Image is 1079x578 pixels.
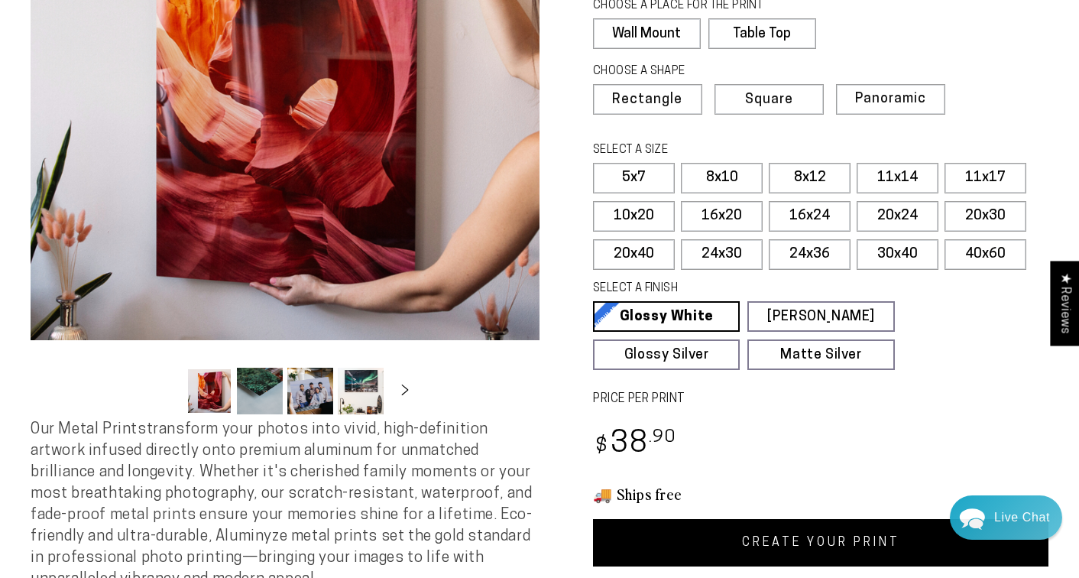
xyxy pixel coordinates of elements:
[593,339,740,370] a: Glossy Silver
[681,201,763,232] label: 16x20
[593,391,1048,408] label: PRICE PER PRINT
[186,368,232,414] button: Load image 1 in gallery view
[945,201,1026,232] label: 20x30
[769,239,851,270] label: 24x36
[745,93,793,107] span: Square
[747,339,894,370] a: Matte Silver
[593,301,740,332] a: Glossy White
[769,163,851,193] label: 8x12
[945,163,1026,193] label: 11x17
[593,201,675,232] label: 10x20
[747,301,894,332] a: [PERSON_NAME]
[595,437,608,457] span: $
[593,484,1048,504] h3: 🚚 Ships free
[388,375,422,408] button: Slide right
[857,239,938,270] label: 30x40
[857,201,938,232] label: 20x24
[338,368,384,414] button: Load image 4 in gallery view
[855,92,926,106] span: Panoramic
[593,519,1048,567] a: CREATE YOUR PRINT
[994,495,1050,540] div: Contact Us Directly
[593,63,804,80] legend: CHOOSE A SHAPE
[593,239,675,270] label: 20x40
[1050,261,1079,346] div: Click to open Judge.me floating reviews tab
[857,163,938,193] label: 11x14
[612,93,682,107] span: Rectangle
[769,201,851,232] label: 16x24
[950,495,1062,540] div: Chat widget toggle
[237,368,283,414] button: Load image 2 in gallery view
[148,375,182,408] button: Slide left
[593,142,860,159] legend: SELECT A SIZE
[945,239,1026,270] label: 40x60
[287,368,333,414] button: Load image 3 in gallery view
[593,18,701,49] label: Wall Mount
[593,163,675,193] label: 5x7
[593,281,860,297] legend: SELECT A FINISH
[681,239,763,270] label: 24x30
[708,18,816,49] label: Table Top
[649,429,676,446] sup: .90
[593,430,676,459] bdi: 38
[681,163,763,193] label: 8x10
